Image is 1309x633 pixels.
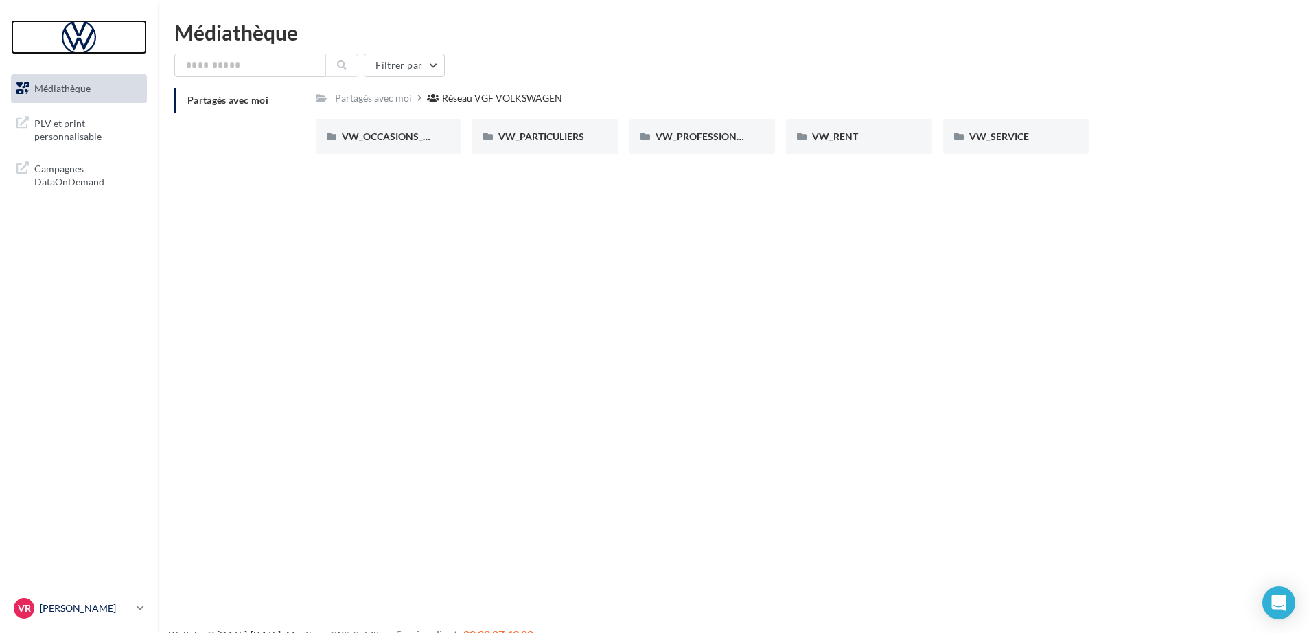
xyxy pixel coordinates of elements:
[174,22,1293,43] div: Médiathèque
[812,130,858,142] span: VW_RENT
[40,601,131,615] p: [PERSON_NAME]
[8,108,150,149] a: PLV et print personnalisable
[969,130,1029,142] span: VW_SERVICE
[498,130,584,142] span: VW_PARTICULIERS
[8,154,150,194] a: Campagnes DataOnDemand
[1262,586,1295,619] div: Open Intercom Messenger
[342,130,476,142] span: VW_OCCASIONS_GARANTIES
[18,601,31,615] span: VR
[8,74,150,103] a: Médiathèque
[11,595,147,621] a: VR [PERSON_NAME]
[34,114,141,143] span: PLV et print personnalisable
[335,91,412,105] div: Partagés avec moi
[34,82,91,94] span: Médiathèque
[187,94,268,106] span: Partagés avec moi
[364,54,445,77] button: Filtrer par
[34,159,141,189] span: Campagnes DataOnDemand
[656,130,760,142] span: VW_PROFESSIONNELS
[442,91,562,105] div: Réseau VGF VOLKSWAGEN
